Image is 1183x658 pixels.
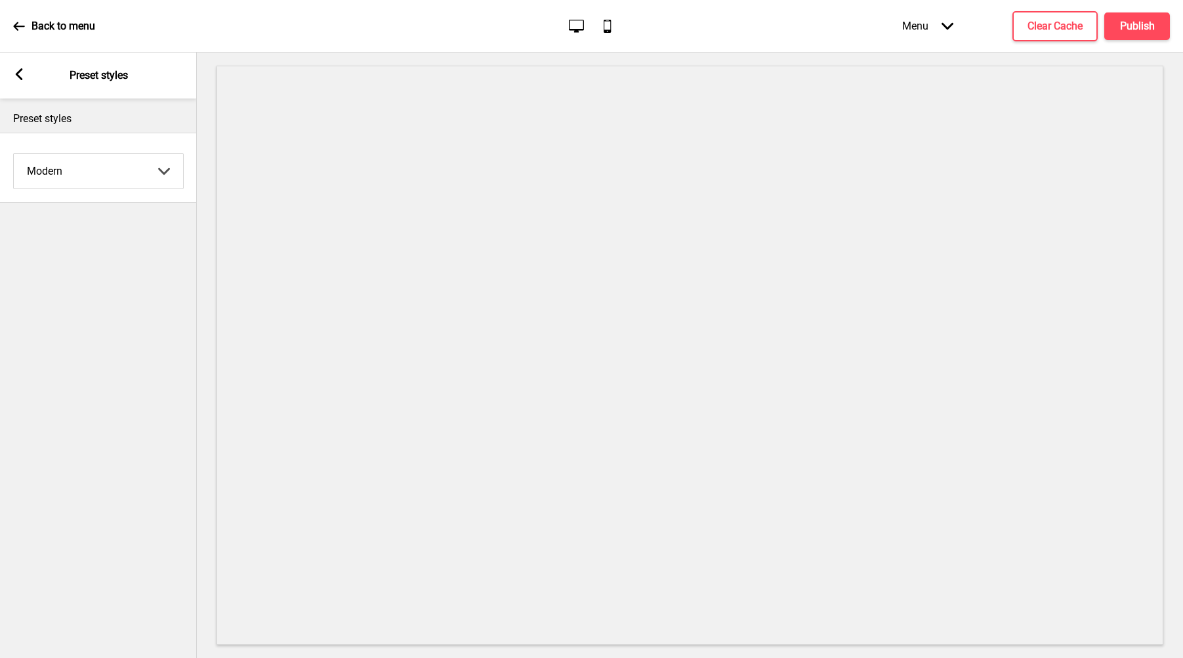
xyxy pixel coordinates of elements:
[1104,12,1170,40] button: Publish
[13,9,95,44] a: Back to menu
[13,112,184,126] p: Preset styles
[70,68,128,83] p: Preset styles
[1027,19,1083,33] h4: Clear Cache
[1012,11,1098,41] button: Clear Cache
[1120,19,1155,33] h4: Publish
[31,19,95,33] p: Back to menu
[889,7,966,45] div: Menu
